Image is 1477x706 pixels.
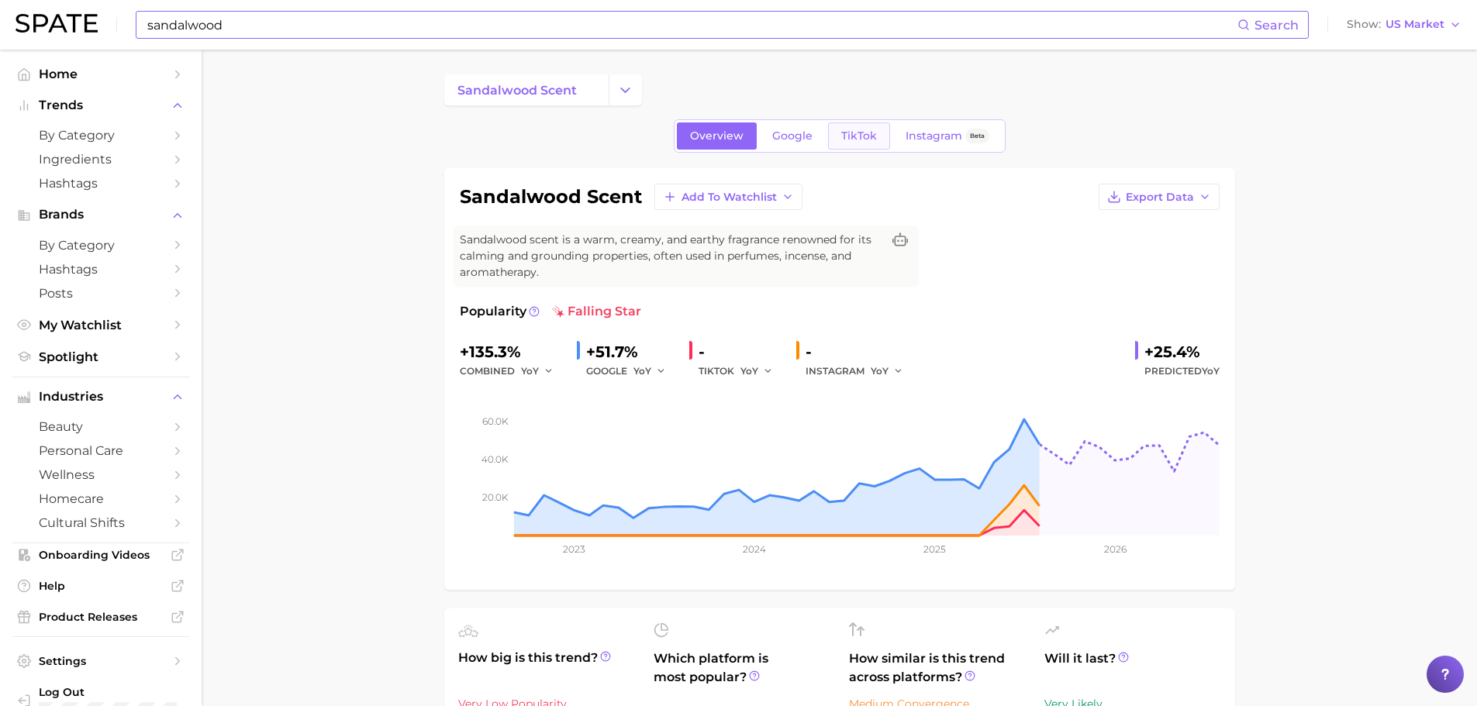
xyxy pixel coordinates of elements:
a: InstagramBeta [892,122,1002,150]
button: Export Data [1099,184,1220,210]
span: by Category [39,128,163,143]
span: How similar is this trend across platforms? [849,649,1026,687]
img: SPATE [16,14,98,33]
span: TikTok [841,129,877,143]
span: Trends [39,98,163,112]
span: My Watchlist [39,318,163,332]
span: sandalwood scent [457,83,577,98]
button: Brands [12,203,189,226]
span: Ingredients [39,152,163,167]
span: YoY [871,364,889,377]
a: My Watchlist [12,313,189,337]
input: Search here for a brand, industry, or ingredient [146,12,1237,38]
span: Posts [39,286,163,301]
a: Overview [677,122,757,150]
span: Hashtags [39,262,163,277]
div: - [699,339,784,364]
span: Will it last? [1044,649,1221,687]
a: Google [759,122,826,150]
button: YoY [740,362,774,381]
button: YoY [521,362,554,381]
span: YoY [633,364,651,377]
a: sandalwood scent [444,74,609,105]
a: Ingredients [12,147,189,171]
span: Search [1254,18,1299,33]
span: Sandalwood scent is a warm, creamy, and earthy fragrance renowned for its calming and grounding p... [460,232,882,281]
div: +135.3% [460,339,564,364]
button: Industries [12,385,189,408]
span: Google [772,129,813,143]
a: by Category [12,123,189,147]
span: YoY [521,364,539,377]
span: Predicted [1144,362,1220,381]
span: beauty [39,419,163,434]
a: Posts [12,281,189,305]
span: Show [1347,20,1381,29]
span: Log Out [39,685,197,699]
a: Spotlight [12,345,189,369]
tspan: 2023 [563,543,585,555]
span: falling star [552,302,641,321]
a: personal care [12,439,189,463]
span: Product Releases [39,610,163,624]
div: GOOGLE [586,362,677,381]
a: homecare [12,487,189,511]
a: wellness [12,463,189,487]
button: YoY [871,362,904,381]
div: +51.7% [586,339,677,364]
span: Overview [690,129,744,143]
button: ShowUS Market [1343,15,1465,35]
span: Industries [39,390,163,404]
span: Instagram [906,129,962,143]
span: Brands [39,208,163,222]
span: Add to Watchlist [682,191,777,204]
div: INSTAGRAM [806,362,914,381]
span: Export Data [1126,191,1194,204]
span: Beta [970,129,985,143]
a: Home [12,62,189,86]
tspan: 2024 [742,543,765,555]
a: Help [12,574,189,598]
span: How big is this trend? [458,649,635,687]
tspan: 2026 [1103,543,1126,555]
span: YoY [1202,365,1220,377]
div: - [806,339,914,364]
button: Add to Watchlist [654,184,802,210]
button: Trends [12,94,189,117]
a: cultural shifts [12,511,189,535]
span: Hashtags [39,176,163,191]
a: Hashtags [12,257,189,281]
h1: sandalwood scent [460,188,642,206]
button: Change Category [609,74,642,105]
div: combined [460,362,564,381]
div: +25.4% [1144,339,1220,364]
a: Product Releases [12,605,189,629]
span: Which platform is most popular? [654,649,830,701]
span: homecare [39,491,163,506]
a: Onboarding Videos [12,543,189,567]
a: Hashtags [12,171,189,195]
a: Settings [12,649,189,673]
a: beauty [12,415,189,439]
tspan: 2025 [923,543,946,555]
span: Spotlight [39,350,163,364]
span: Popularity [460,302,526,321]
span: Home [39,67,163,81]
a: by Category [12,233,189,257]
span: YoY [740,364,758,377]
span: Help [39,579,163,593]
a: TikTok [828,122,890,150]
span: personal care [39,443,163,458]
span: by Category [39,238,163,253]
div: TIKTOK [699,362,784,381]
span: cultural shifts [39,515,163,530]
span: Onboarding Videos [39,548,163,562]
img: falling star [552,305,564,318]
span: US Market [1386,20,1444,29]
span: wellness [39,467,163,482]
span: Settings [39,654,163,668]
button: YoY [633,362,667,381]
